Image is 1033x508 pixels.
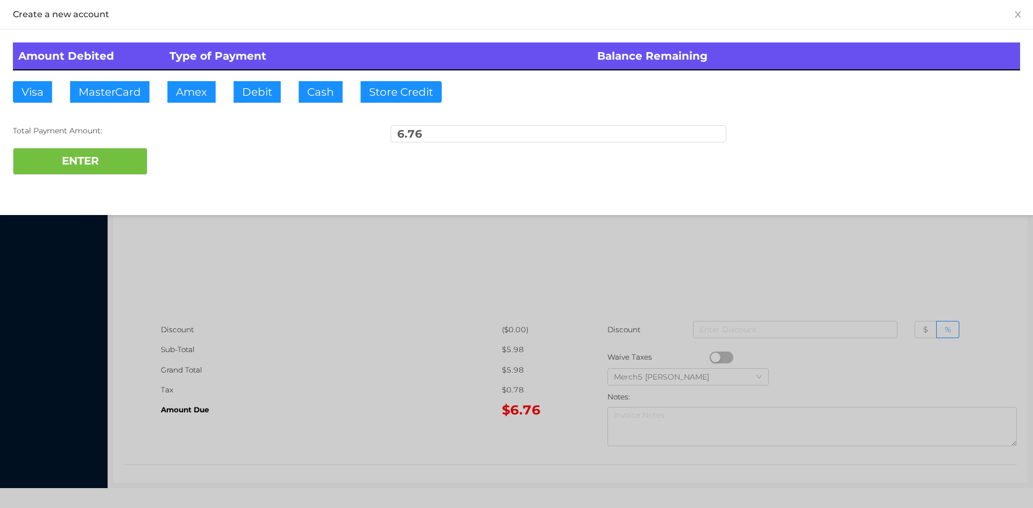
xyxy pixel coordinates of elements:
[592,42,1020,70] th: Balance Remaining
[234,81,281,103] button: Debit
[13,148,147,175] button: ENTER
[13,42,164,70] th: Amount Debited
[1014,10,1022,19] i: icon: close
[13,125,349,137] div: Total Payment Amount:
[13,81,52,103] button: Visa
[70,81,150,103] button: MasterCard
[299,81,343,103] button: Cash
[164,42,592,70] th: Type of Payment
[167,81,216,103] button: Amex
[360,81,442,103] button: Store Credit
[13,9,1020,20] div: Create a new account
